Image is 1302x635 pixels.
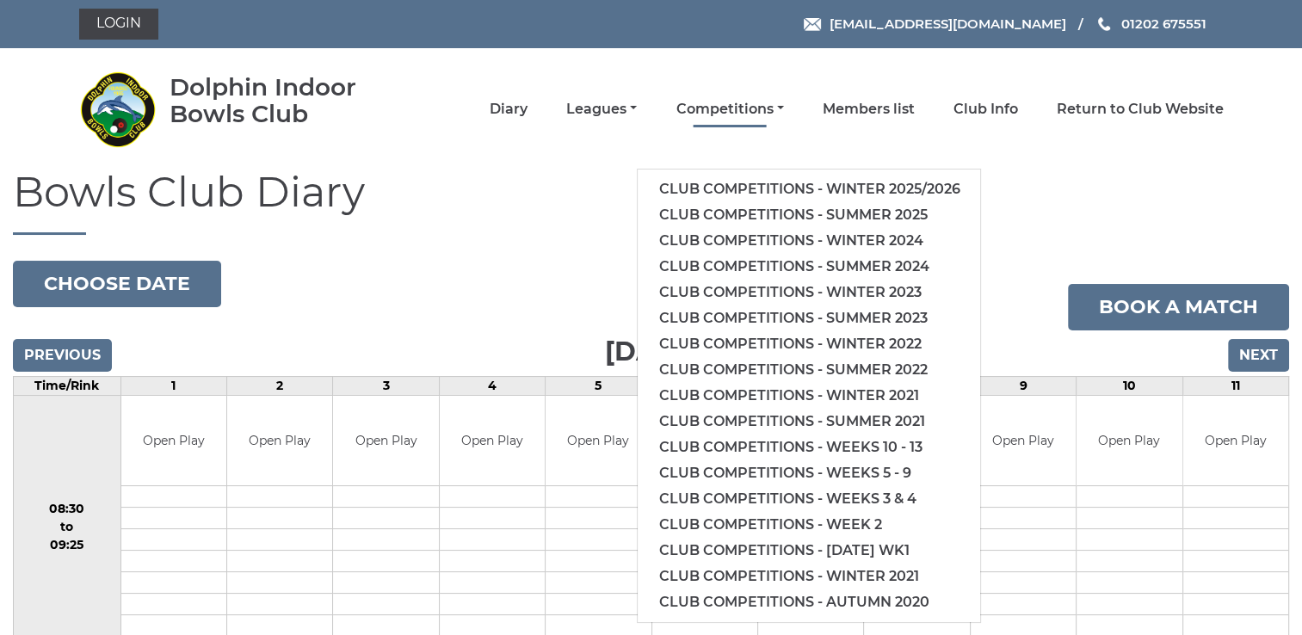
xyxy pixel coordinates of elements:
a: Club competitions - Summer 2022 [638,357,980,383]
a: Club competitions - Winter 2022 [638,331,980,357]
a: Club competitions - Winter 2023 [638,280,980,305]
ul: Competitions [637,169,981,623]
td: 10 [1077,376,1182,395]
a: Club competitions - Winter 2021 [638,383,980,409]
a: Book a match [1068,284,1289,330]
td: 4 [439,376,545,395]
td: 9 [970,376,1076,395]
span: 01202 675551 [1120,15,1206,32]
a: Club Info [953,100,1018,119]
a: Competitions [676,100,783,119]
a: Club competitions - Winter 2025/2026 [638,176,980,202]
a: Club competitions - Summer 2023 [638,305,980,331]
a: Club competitions - Weeks 5 - 9 [638,460,980,486]
a: Phone us 01202 675551 [1095,14,1206,34]
a: Club competitions - Summer 2021 [638,409,980,435]
a: Club competitions - Weeks 10 - 13 [638,435,980,460]
td: Open Play [1077,396,1182,486]
a: Club competitions - Autumn 2020 [638,589,980,615]
img: Phone us [1098,17,1110,31]
td: 5 [546,376,651,395]
img: Email [804,18,821,31]
input: Next [1228,339,1289,372]
td: Open Play [971,396,1076,486]
a: Leagues [566,100,637,119]
a: Club competitions - [DATE] wk1 [638,538,980,564]
span: [EMAIL_ADDRESS][DOMAIN_NAME] [829,15,1065,32]
a: Club competitions - Weeks 3 & 4 [638,486,980,512]
td: Open Play [227,396,332,486]
a: Return to Club Website [1057,100,1224,119]
td: Open Play [333,396,438,486]
a: Club competitions - Summer 2025 [638,202,980,228]
td: 2 [226,376,332,395]
td: Open Play [1183,396,1289,486]
a: Club competitions - Summer 2024 [638,254,980,280]
td: 3 [333,376,439,395]
a: Club competitions - Week 2 [638,512,980,538]
h1: Bowls Club Diary [13,170,1289,235]
a: Email [EMAIL_ADDRESS][DOMAIN_NAME] [804,14,1065,34]
td: Open Play [121,396,226,486]
input: Previous [13,339,112,372]
a: Club competitions - Winter 2024 [638,228,980,254]
button: Choose date [13,261,221,307]
a: Club competitions - Winter 2021 [638,564,980,589]
td: Open Play [546,396,651,486]
td: Open Play [440,396,545,486]
div: Dolphin Indoor Bowls Club [170,74,406,127]
a: Members list [823,100,915,119]
a: Diary [490,100,528,119]
td: 1 [120,376,226,395]
a: Login [79,9,158,40]
img: Dolphin Indoor Bowls Club [79,71,157,148]
td: 11 [1182,376,1289,395]
td: Time/Rink [14,376,121,395]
